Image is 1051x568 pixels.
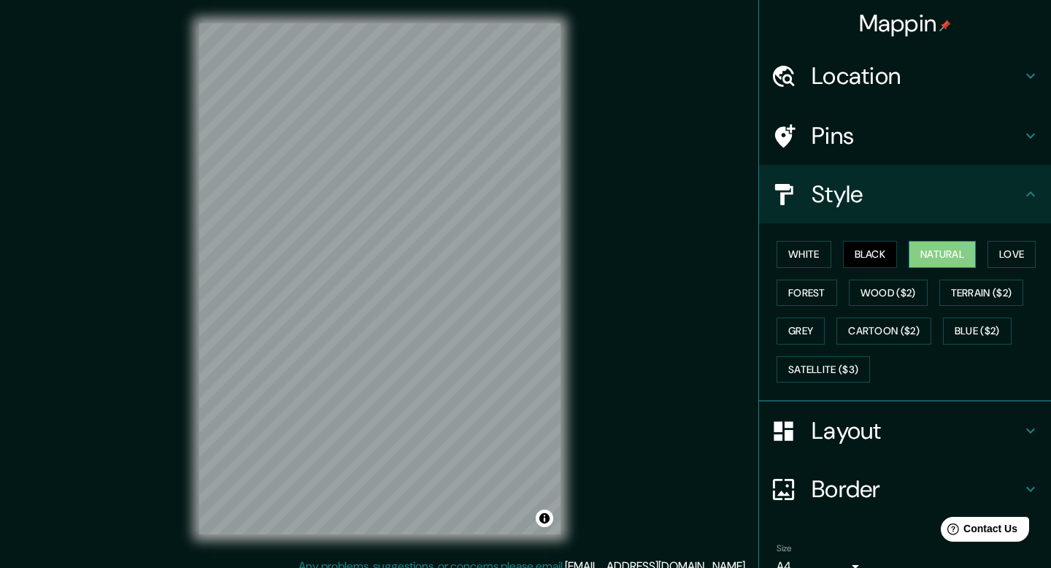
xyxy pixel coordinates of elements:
button: Cartoon ($2) [836,318,931,345]
button: Love [988,241,1036,268]
h4: Mappin [859,9,952,38]
button: Toggle attribution [536,510,553,527]
img: pin-icon.png [939,20,951,31]
button: Black [843,241,898,268]
button: Satellite ($3) [777,356,870,383]
h4: Border [812,475,1022,504]
label: Size [777,542,792,555]
h4: Style [812,180,1022,209]
button: Wood ($2) [849,280,928,307]
h4: Layout [812,416,1022,445]
div: Layout [759,402,1051,460]
div: Border [759,460,1051,518]
button: Terrain ($2) [939,280,1024,307]
h4: Location [812,61,1022,91]
div: Style [759,165,1051,223]
div: Pins [759,107,1051,165]
iframe: Help widget launcher [921,511,1035,552]
button: Grey [777,318,825,345]
h4: Pins [812,121,1022,150]
div: Location [759,47,1051,105]
button: Blue ($2) [943,318,1012,345]
button: Natural [909,241,976,268]
button: Forest [777,280,837,307]
button: White [777,241,831,268]
canvas: Map [199,23,561,534]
